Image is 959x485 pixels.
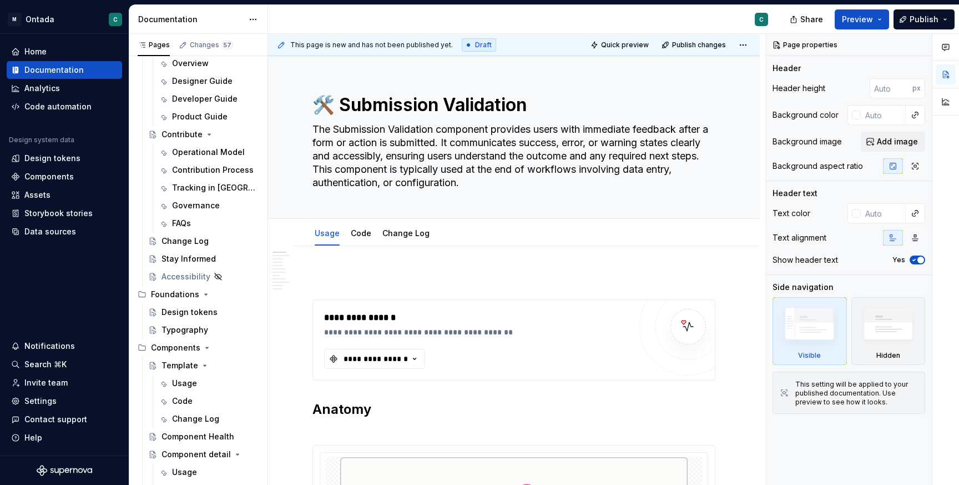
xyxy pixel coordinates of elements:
[312,401,715,436] h2: Anatomy
[154,392,263,410] a: Code
[8,13,21,26] div: M
[773,254,838,266] div: Show header text
[144,303,263,321] a: Design tokens
[310,221,344,244] div: Usage
[910,14,938,25] span: Publish
[37,465,92,476] svg: Supernova Logo
[892,256,905,264] label: Yes
[9,136,74,144] div: Design system data
[7,374,122,392] a: Invite team
[221,41,233,49] span: 57
[2,7,127,31] button: MOntadaC
[773,161,863,172] div: Background aspect ratio
[24,64,84,76] div: Documentation
[172,93,238,104] div: Developer Guide
[795,380,918,407] div: This setting will be applied to your published documentation. Use preview to see how it looks.
[113,15,118,24] div: C
[24,208,93,219] div: Storybook stories
[475,41,492,49] span: Draft
[773,188,817,199] div: Header text
[151,342,200,353] div: Components
[144,268,263,286] a: Accessibility
[26,14,54,25] div: Ontada
[346,221,376,244] div: Code
[7,204,122,222] a: Storybook stories
[154,143,263,161] a: Operational Model
[773,136,842,147] div: Background image
[154,463,263,481] a: Usage
[851,297,926,365] div: Hidden
[154,374,263,392] a: Usage
[7,337,122,355] button: Notifications
[161,360,198,371] div: Template
[7,356,122,373] button: Search ⌘K
[190,41,233,49] div: Changes
[154,54,263,72] a: Overview
[172,218,191,229] div: FAQs
[842,14,873,25] span: Preview
[759,15,764,24] div: C
[912,84,921,93] p: px
[133,286,263,303] div: Foundations
[773,282,834,293] div: Side navigation
[161,307,218,318] div: Design tokens
[154,90,263,108] a: Developer Guide
[24,171,74,182] div: Components
[773,63,801,74] div: Header
[24,414,87,425] div: Contact support
[861,203,906,223] input: Auto
[144,321,263,339] a: Typography
[154,214,263,232] a: FAQs
[144,357,263,374] a: Template
[151,289,199,300] div: Foundations
[24,83,60,94] div: Analytics
[7,79,122,97] a: Analytics
[290,41,453,49] span: This page is new and has not been published yet.
[24,46,47,57] div: Home
[24,101,92,112] div: Code automation
[172,76,233,87] div: Designer Guide
[24,341,75,352] div: Notifications
[658,37,731,53] button: Publish changes
[24,432,42,443] div: Help
[835,9,889,29] button: Preview
[161,324,208,336] div: Typography
[310,92,713,118] textarea: 🛠️ Submission Validation
[861,105,906,125] input: Auto
[870,78,912,98] input: Auto
[161,431,234,442] div: Component Health
[378,221,434,244] div: Change Log
[172,182,256,193] div: Tracking in [GEOGRAPHIC_DATA]
[154,72,263,90] a: Designer Guide
[7,149,122,167] a: Design tokens
[876,351,900,360] div: Hidden
[24,226,76,237] div: Data sources
[894,9,955,29] button: Publish
[7,168,122,186] a: Components
[773,109,839,121] div: Background color
[172,111,228,122] div: Product Guide
[133,339,263,357] div: Components
[773,297,847,365] div: Visible
[161,449,231,460] div: Component detail
[172,200,220,211] div: Governance
[587,37,654,53] button: Quick preview
[154,179,263,197] a: Tracking in [GEOGRAPHIC_DATA]
[310,121,713,192] textarea: The Submission Validation component provides users with immediate feedback after a form or action...
[144,126,263,143] a: Contribute
[154,410,263,428] a: Change Log
[172,378,197,389] div: Usage
[161,236,209,247] div: Change Log
[172,396,193,407] div: Code
[144,232,263,250] a: Change Log
[144,428,263,446] a: Component Health
[7,411,122,428] button: Contact support
[172,467,197,478] div: Usage
[161,271,210,282] div: Accessibility
[798,351,821,360] div: Visible
[24,396,57,407] div: Settings
[773,232,826,243] div: Text alignment
[172,147,245,158] div: Operational Model
[7,98,122,116] a: Code automation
